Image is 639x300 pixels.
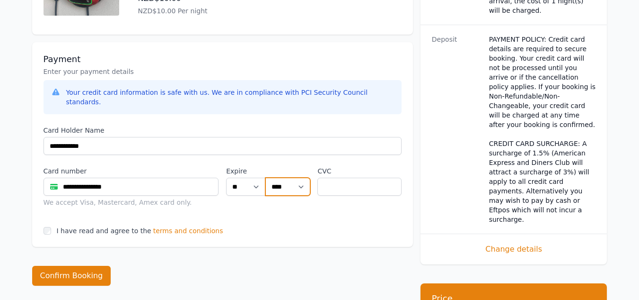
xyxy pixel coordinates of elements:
span: Change details [432,244,596,255]
span: terms and conditions [153,226,223,236]
dt: Deposit [432,35,481,224]
button: Confirm Booking [32,266,111,286]
label: CVC [317,166,401,176]
div: Your credit card information is safe with us. We are in compliance with PCI Security Council stan... [66,88,394,107]
label: I have read and agree to the [57,227,151,235]
div: We accept Visa, Mastercard, Amex card only. [44,198,219,207]
dd: PAYMENT POLICY: Credit card details are required to secure booking. Your credit card will not be ... [489,35,596,224]
label: Card number [44,166,219,176]
p: NZD$10.00 Per night [138,6,341,16]
p: Enter your payment details [44,67,402,76]
h3: Payment [44,54,402,65]
label: . [265,166,310,176]
label: Expire [226,166,265,176]
label: Card Holder Name [44,126,402,135]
